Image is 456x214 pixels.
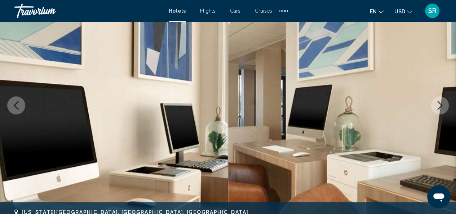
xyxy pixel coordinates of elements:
span: en [370,9,377,14]
a: Travorium [14,4,161,18]
button: Change currency [394,6,412,17]
button: User Menu [423,3,442,18]
button: Change language [370,6,384,17]
button: Extra navigation items [279,5,288,17]
iframe: Button to launch messaging window [427,185,450,208]
span: USD [394,9,405,14]
a: Cruises [255,8,272,14]
button: Previous image [7,96,25,114]
a: Hotels [169,8,186,14]
span: SR [428,7,437,14]
a: Cars [230,8,240,14]
button: Next image [431,96,449,114]
a: Flights [200,8,216,14]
